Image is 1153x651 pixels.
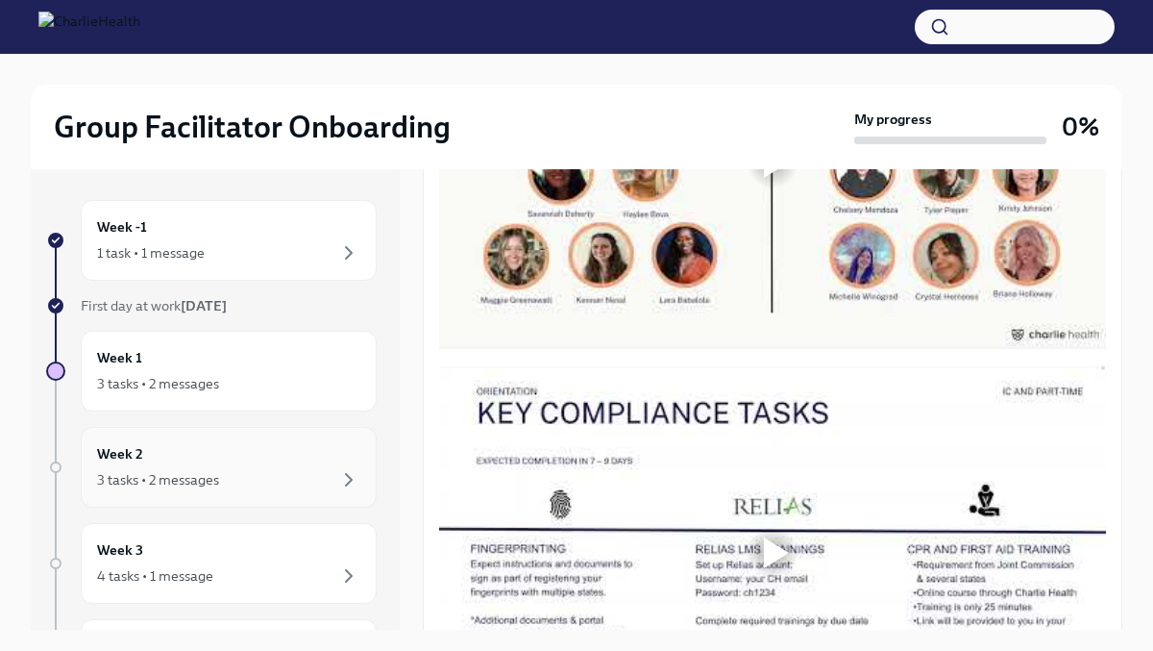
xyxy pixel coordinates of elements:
strong: My progress [854,110,932,129]
h6: Week 1 [97,347,142,368]
h2: Group Facilitator Onboarding [54,108,451,146]
h6: Week 3 [97,539,143,561]
a: First day at work[DATE] [46,296,377,315]
h3: 0% [1062,110,1099,144]
a: Week 34 tasks • 1 message [46,523,377,604]
img: CharlieHealth [38,12,140,42]
div: 4 tasks • 1 message [97,566,213,586]
div: 3 tasks • 2 messages [97,470,219,489]
a: Week 13 tasks • 2 messages [46,331,377,412]
strong: [DATE] [181,297,227,314]
span: First day at work [81,297,227,314]
div: 1 task • 1 message [97,243,205,263]
h6: Week -1 [97,216,147,238]
div: 3 tasks • 2 messages [97,374,219,393]
a: Week 23 tasks • 2 messages [46,427,377,508]
h6: Week 2 [97,443,143,464]
a: Week -11 task • 1 message [46,200,377,281]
